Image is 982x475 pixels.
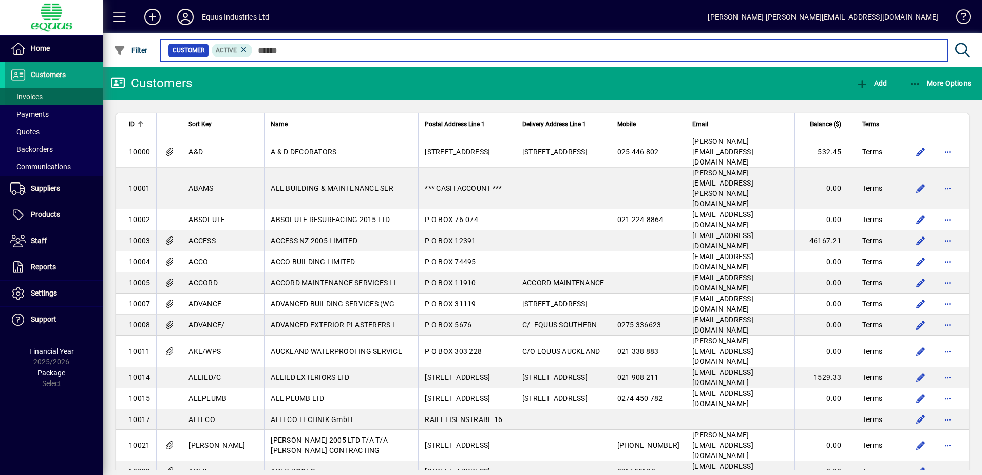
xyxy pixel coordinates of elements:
span: Backorders [10,145,53,153]
button: Edit [913,180,929,196]
span: Payments [10,110,49,118]
a: Quotes [5,123,103,140]
td: 0.00 [794,251,856,272]
td: 0.00 [794,430,856,461]
span: Terms [862,346,882,356]
span: ACCESS [188,236,216,245]
span: ADVANCE [188,300,221,308]
div: Email [692,119,788,130]
button: Edit [913,369,929,386]
a: Suppliers [5,176,103,202]
button: Edit [913,296,929,312]
span: Package [37,369,65,377]
span: 021 338 883 [617,347,659,355]
span: Communications [10,162,71,171]
span: 021 908 211 [617,373,659,381]
td: 0.00 [794,336,856,367]
button: Filter [111,41,150,60]
button: Edit [913,411,929,428]
span: [STREET_ADDRESS] [425,441,490,449]
span: Products [31,210,60,218]
span: ALLIED/C [188,373,221,381]
td: 0.00 [794,294,856,315]
td: 0.00 [794,209,856,230]
span: [PERSON_NAME] 2005 LTD T/A T/A [PERSON_NAME] CONTRACTING [271,436,388,454]
span: More Options [909,79,972,87]
button: Edit [913,275,929,291]
span: AKL/WPS [188,347,221,355]
span: Invoices [10,93,43,101]
span: ALTECO [188,415,215,424]
span: 10001 [129,184,150,192]
span: [STREET_ADDRESS] [522,373,588,381]
span: Terms [862,278,882,288]
span: 10015 [129,394,150,403]
div: ID [129,119,150,130]
button: Edit [913,390,929,407]
span: [PERSON_NAME][EMAIL_ADDRESS][DOMAIN_NAME] [692,431,753,460]
button: More options [939,143,956,160]
span: 10003 [129,236,150,245]
span: Email [692,119,708,130]
a: Communications [5,158,103,175]
span: [EMAIL_ADDRESS][DOMAIN_NAME] [692,368,753,387]
span: ADVANCED BUILDING SERVICES (WG [271,300,394,308]
a: Payments [5,105,103,123]
button: More options [939,437,956,453]
span: ACCORD MAINTENANCE [522,279,605,287]
button: Edit [913,211,929,228]
span: Terms [862,119,879,130]
button: More options [939,369,956,386]
div: Mobile [617,119,680,130]
button: Add [136,8,169,26]
span: AUCKLAND WATERPROOFING SERVICE [271,347,402,355]
div: Equus Industries Ltd [202,9,270,25]
span: Delivery Address Line 1 [522,119,586,130]
span: ABSOLUTE [188,215,225,224]
span: 10014 [129,373,150,381]
div: Customers [110,75,192,92]
button: Edit [913,437,929,453]
a: Invoices [5,88,103,105]
span: P O BOX 74495 [425,258,476,266]
span: ID [129,119,135,130]
span: Reports [31,263,56,271]
span: C/- EQUUS SOUTHERN [522,321,597,329]
span: Suppliers [31,184,60,192]
span: 10007 [129,300,150,308]
span: Staff [31,236,47,245]
span: Terms [862,393,882,404]
span: Postal Address Line 1 [425,119,485,130]
a: Staff [5,228,103,254]
span: C/O EQUUS AUCKLAND [522,347,600,355]
span: 10021 [129,441,150,449]
span: [STREET_ADDRESS] [522,394,588,403]
span: [EMAIL_ADDRESS][DOMAIN_NAME] [692,389,753,408]
button: Profile [169,8,202,26]
span: ABAMS [188,184,213,192]
span: Terms [862,299,882,309]
button: More options [939,253,956,270]
span: Terms [862,414,882,425]
span: [EMAIL_ADDRESS][DOMAIN_NAME] [692,316,753,334]
span: 021 224-8864 [617,215,664,224]
span: [STREET_ADDRESS] [522,148,588,156]
span: [PERSON_NAME][EMAIL_ADDRESS][DOMAIN_NAME] [692,137,753,166]
span: ABSOLUTE RESURFACING 2015 LTD [271,215,390,224]
button: Edit [913,253,929,270]
button: More Options [907,74,974,93]
a: Home [5,36,103,62]
span: Quotes [10,127,40,136]
span: Customer [173,45,204,56]
button: More options [939,343,956,359]
span: Customers [31,70,66,79]
button: More options [939,317,956,333]
span: ADVANCE/ [188,321,224,329]
span: ACCORD MAINTENANCE SERVICES LI [271,279,396,287]
span: P O BOX 76-074 [425,215,478,224]
a: Backorders [5,140,103,158]
span: [EMAIL_ADDRESS][DOMAIN_NAME] [692,273,753,292]
span: Support [31,315,56,323]
button: Edit [913,343,929,359]
span: Home [31,44,50,52]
